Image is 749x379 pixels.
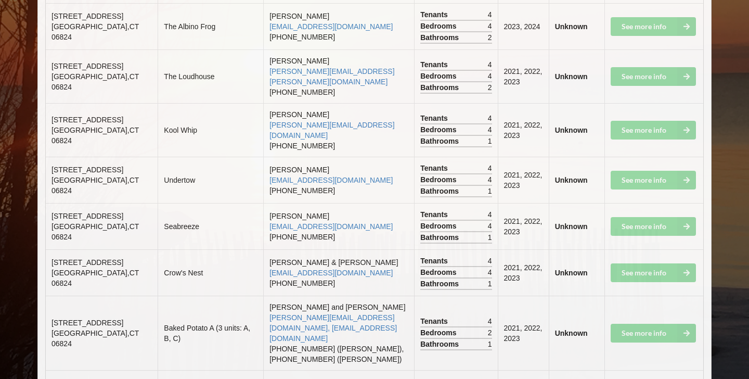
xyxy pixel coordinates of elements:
[420,186,461,196] span: Bathrooms
[158,103,263,157] td: Kool Whip
[488,267,492,277] span: 4
[420,339,461,349] span: Bathrooms
[51,212,123,220] span: [STREET_ADDRESS]
[51,126,139,145] span: [GEOGRAPHIC_DATA] , CT 06824
[420,174,459,185] span: Bedrooms
[51,12,123,20] span: [STREET_ADDRESS]
[555,176,588,184] b: Unknown
[263,49,414,103] td: [PERSON_NAME] [PHONE_NUMBER]
[158,296,263,370] td: Baked Potato A (3 units: A, B, C)
[420,256,450,266] span: Tenants
[488,279,492,289] span: 1
[263,249,414,296] td: [PERSON_NAME] & [PERSON_NAME] [PHONE_NUMBER]
[51,116,123,124] span: [STREET_ADDRESS]
[420,21,459,31] span: Bedrooms
[488,316,492,326] span: 4
[555,269,588,277] b: Unknown
[420,136,461,146] span: Bathrooms
[488,136,492,146] span: 1
[488,221,492,231] span: 4
[158,3,263,49] td: The Albino Frog
[488,174,492,185] span: 4
[498,296,549,370] td: 2021, 2022, 2023
[488,113,492,123] span: 4
[269,269,393,277] a: [EMAIL_ADDRESS][DOMAIN_NAME]
[488,232,492,243] span: 1
[488,21,492,31] span: 4
[420,279,461,289] span: Bathrooms
[420,221,459,231] span: Bedrooms
[420,327,459,338] span: Bedrooms
[420,82,461,93] span: Bathrooms
[488,163,492,173] span: 4
[488,209,492,220] span: 4
[420,32,461,43] span: Bathrooms
[555,329,588,337] b: Unknown
[555,222,588,231] b: Unknown
[555,22,588,31] b: Unknown
[420,113,450,123] span: Tenants
[420,163,450,173] span: Tenants
[488,256,492,266] span: 4
[488,71,492,81] span: 4
[158,157,263,203] td: Undertow
[488,186,492,196] span: 1
[51,166,123,174] span: [STREET_ADDRESS]
[51,329,139,348] span: [GEOGRAPHIC_DATA] , CT 06824
[51,269,139,287] span: [GEOGRAPHIC_DATA] , CT 06824
[420,232,461,243] span: Bathrooms
[498,249,549,296] td: 2021, 2022, 2023
[263,203,414,249] td: [PERSON_NAME] [PHONE_NUMBER]
[488,339,492,349] span: 1
[498,3,549,49] td: 2023, 2024
[498,157,549,203] td: 2021, 2022, 2023
[263,296,414,370] td: [PERSON_NAME] and [PERSON_NAME] [PHONE_NUMBER] ([PERSON_NAME]), [PHONE_NUMBER] ([PERSON_NAME])
[51,222,139,241] span: [GEOGRAPHIC_DATA] , CT 06824
[420,59,450,70] span: Tenants
[51,72,139,91] span: [GEOGRAPHIC_DATA] , CT 06824
[498,49,549,103] td: 2021, 2022, 2023
[420,209,450,220] span: Tenants
[51,319,123,327] span: [STREET_ADDRESS]
[263,103,414,157] td: [PERSON_NAME] [PHONE_NUMBER]
[269,222,393,231] a: [EMAIL_ADDRESS][DOMAIN_NAME]
[51,258,123,267] span: [STREET_ADDRESS]
[269,22,393,31] a: [EMAIL_ADDRESS][DOMAIN_NAME]
[420,124,459,135] span: Bedrooms
[269,67,394,86] a: [PERSON_NAME][EMAIL_ADDRESS][PERSON_NAME][DOMAIN_NAME]
[51,176,139,195] span: [GEOGRAPHIC_DATA] , CT 06824
[555,126,588,134] b: Unknown
[488,59,492,70] span: 4
[51,22,139,41] span: [GEOGRAPHIC_DATA] , CT 06824
[51,62,123,70] span: [STREET_ADDRESS]
[420,71,459,81] span: Bedrooms
[158,203,263,249] td: Seabreeze
[555,72,588,81] b: Unknown
[488,82,492,93] span: 2
[420,316,450,326] span: Tenants
[488,9,492,20] span: 4
[269,121,394,140] a: [PERSON_NAME][EMAIL_ADDRESS][DOMAIN_NAME]
[420,9,450,20] span: Tenants
[269,313,397,343] a: [PERSON_NAME][EMAIL_ADDRESS][DOMAIN_NAME], [EMAIL_ADDRESS][DOMAIN_NAME]
[263,157,414,203] td: [PERSON_NAME] [PHONE_NUMBER]
[498,203,549,249] td: 2021, 2022, 2023
[488,327,492,338] span: 2
[498,103,549,157] td: 2021, 2022, 2023
[158,249,263,296] td: Crow's Nest
[263,3,414,49] td: [PERSON_NAME] [PHONE_NUMBER]
[269,176,393,184] a: [EMAIL_ADDRESS][DOMAIN_NAME]
[488,124,492,135] span: 4
[488,32,492,43] span: 2
[420,267,459,277] span: Bedrooms
[158,49,263,103] td: The Loudhouse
